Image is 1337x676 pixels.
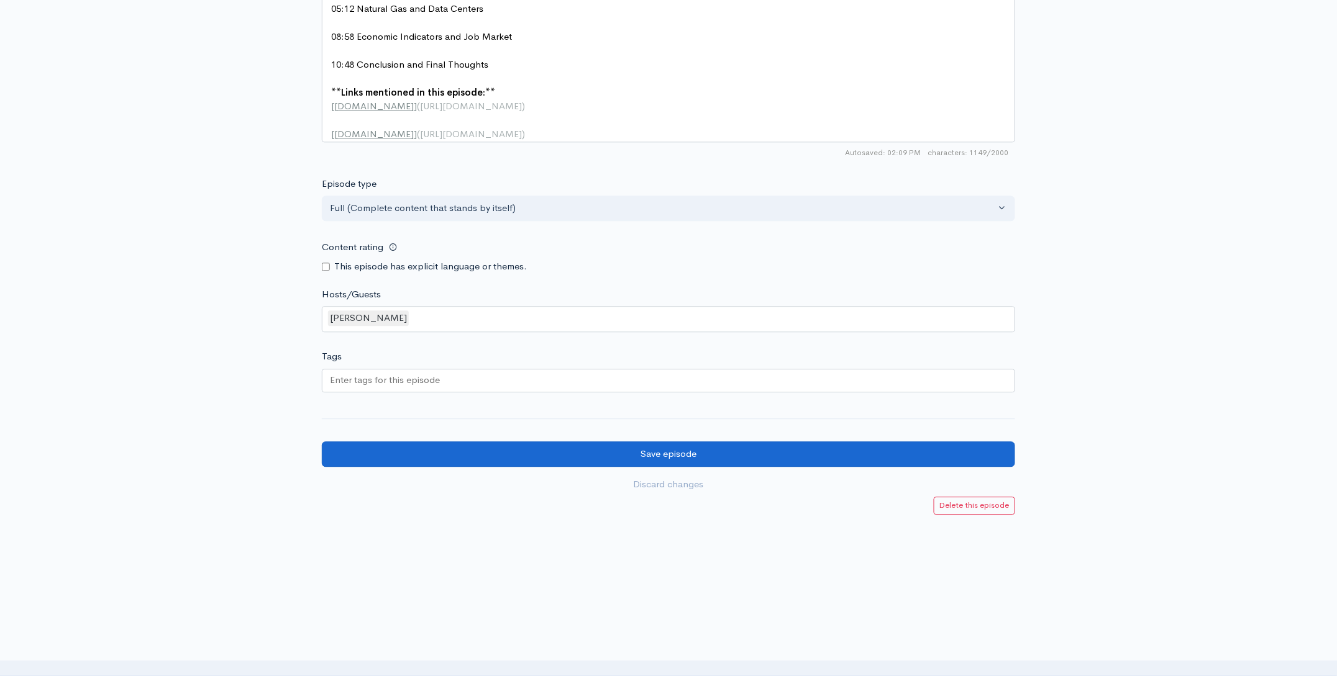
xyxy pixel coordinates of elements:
[330,201,996,215] div: Full (Complete content that stands by itself)
[331,30,512,42] span: 08:58 Economic Indicators and Job Market
[331,2,483,14] span: 05:12 Natural Gas and Data Centers
[845,147,921,158] span: Autosaved: 02:09 PM
[322,472,1015,497] a: Discard changes
[414,100,417,112] span: ]
[522,128,525,140] span: )
[417,128,420,140] span: (
[331,58,488,70] span: 10:48 Conclusion and Final Thoughts
[522,100,525,112] span: )
[341,86,485,98] span: Links mentioned in this episode:
[322,349,342,364] label: Tags
[322,196,1015,221] button: Full (Complete content that stands by itself)
[322,441,1015,467] input: Save episode
[322,177,376,191] label: Episode type
[330,373,442,387] input: Enter tags for this episode
[334,128,414,140] span: [DOMAIN_NAME]
[331,128,334,140] span: [
[334,100,414,112] span: [DOMAIN_NAME]
[934,497,1015,515] a: Delete this episode
[417,100,420,112] span: (
[331,100,334,112] span: [
[334,259,527,274] label: This episode has explicit language or themes.
[939,500,1010,510] small: Delete this episode
[322,287,381,302] label: Hosts/Guests
[414,128,417,140] span: ]
[322,235,383,260] label: Content rating
[328,310,409,326] div: [PERSON_NAME]
[420,128,522,140] span: [URL][DOMAIN_NAME]
[420,100,522,112] span: [URL][DOMAIN_NAME]
[928,147,1009,158] span: 1149/2000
